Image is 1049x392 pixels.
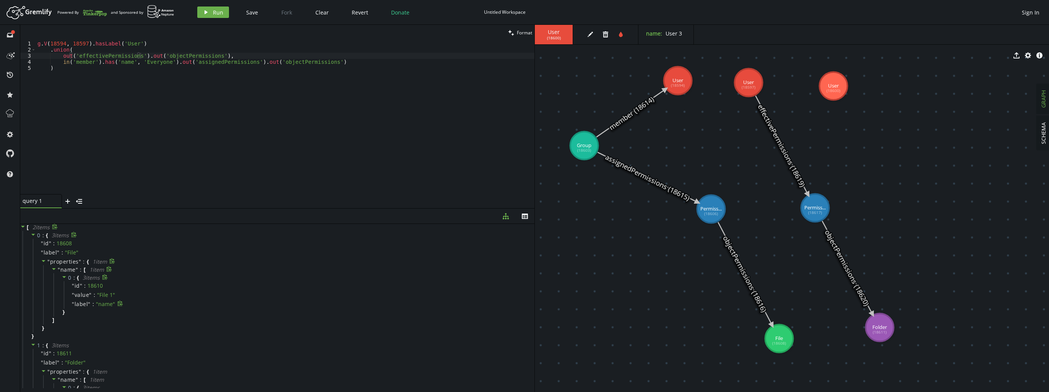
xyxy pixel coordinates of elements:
span: label [44,249,57,256]
tspan: User [743,79,754,86]
img: AWS Neptune [147,5,174,18]
span: : [73,384,75,391]
span: " [57,249,60,256]
span: Revert [352,9,368,16]
span: " [58,266,60,273]
tspan: Folder [872,324,887,330]
span: Run [213,9,223,16]
tspan: (18617) [808,210,822,215]
span: 1 item [89,376,104,383]
button: Clear [310,6,335,18]
span: } [62,309,65,316]
button: Fork [275,6,298,18]
span: properties [50,368,79,375]
span: " [76,266,78,273]
span: : [73,274,75,281]
span: Donate [391,9,409,16]
span: " name " [96,300,115,308]
tspan: (18594) [671,83,685,88]
span: { [46,232,48,239]
span: 1 item [93,368,107,375]
span: 1 item [89,266,104,273]
span: { [87,258,89,265]
span: " [79,368,81,375]
span: " [49,350,52,357]
span: " [89,291,92,298]
span: " [47,258,50,265]
span: : [80,266,82,273]
span: ( 18600 ) [547,36,561,40]
span: : [53,350,55,357]
span: name [60,266,76,273]
span: " [72,300,75,308]
span: " [57,359,60,366]
tspan: (18600) [827,88,840,93]
span: " [41,249,44,256]
span: SCHEMA [1040,122,1047,144]
span: Fork [281,9,292,16]
span: 0 [37,232,41,239]
span: label [44,359,57,366]
span: 2 item s [32,224,50,231]
tspan: File [775,335,783,342]
span: " [47,368,50,375]
div: 18611 [57,350,72,357]
span: 0 [68,384,71,391]
div: Powered By [57,6,107,19]
span: Save [246,9,258,16]
span: " [49,240,52,247]
span: Clear [315,9,329,16]
span: query 1 [23,198,53,204]
span: : [42,342,44,349]
span: " [80,282,83,289]
span: label [75,301,88,308]
div: and Sponsored by [111,5,174,19]
span: ] [51,317,54,324]
button: Format [506,25,534,40]
span: " [79,258,81,265]
span: " [41,350,44,357]
div: 1 [20,40,36,47]
span: " [88,300,91,308]
span: : [84,282,86,289]
div: 2 [20,47,36,53]
tspan: User [828,82,839,89]
div: 18608 [57,240,72,247]
tspan: Group [577,142,591,149]
span: : [93,301,94,308]
span: 1 item [93,258,107,265]
tspan: User [672,77,684,84]
span: " [76,376,78,383]
span: } [31,333,34,340]
span: id [75,282,80,289]
span: " [41,240,44,247]
span: " File " [65,249,78,256]
div: Untitled Workspace [484,9,526,15]
span: " Folder " [65,359,86,366]
button: Sign In [1018,6,1043,18]
div: 3 [20,53,36,59]
div: 18610 [88,282,103,289]
button: Revert [346,6,374,18]
button: Save [240,6,264,18]
span: GRAPH [1040,90,1047,108]
button: Donate [385,6,415,18]
span: [ [27,224,29,231]
span: User 3 [666,30,682,37]
span: [ [84,376,86,383]
span: Format [517,29,532,36]
span: : [62,359,63,366]
span: " [58,376,60,383]
span: { [87,368,89,375]
span: : [53,240,55,247]
div: 5 [20,65,36,71]
span: 3 item s [83,274,100,281]
span: name [60,376,76,383]
tspan: Permiss... [700,205,722,212]
tspan: (18597) [742,84,755,90]
tspan: (18603) [577,147,591,153]
button: Run [197,6,229,18]
label: name : [646,30,662,37]
span: { [46,342,48,349]
span: 0 [68,274,71,281]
